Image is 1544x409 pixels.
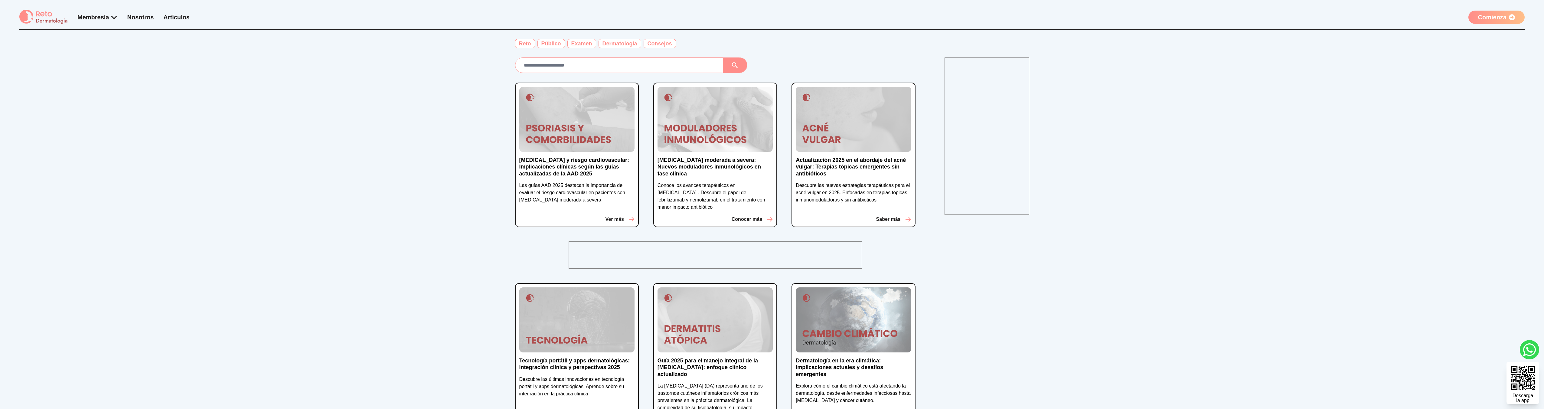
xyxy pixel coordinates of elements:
p: Descubre las últimas innovaciones en tecnología portátil y apps dermatológicas. Aprende sobre su ... [519,376,635,398]
img: Psoriasis y riesgo cardiovascular: Implicaciones clínicas según las guías actualizadas de la AAD ... [519,87,635,152]
img: Actualización 2025 en el abordaje del acné vulgar: Terapias tópicas emergentes sin antibióticos [796,87,911,152]
a: Público [537,39,565,48]
button: Ver más [605,216,634,223]
a: Dermatología [599,39,641,48]
img: Dermatología en la era climática: implicaciones actuales y desafíos emergentes [796,287,911,352]
div: Membresía [77,13,118,21]
a: Guía 2025 para el manejo integral de la [MEDICAL_DATA]: enfoque clínico actualizado [658,357,773,383]
img: Dermatitis atópica moderada a severa: Nuevos moduladores inmunológicos en fase clínica [658,87,773,152]
a: Comienza [1468,11,1525,24]
a: Artículos [163,14,190,21]
p: [MEDICAL_DATA] y riesgo cardiovascular: Implicaciones clínicas según las guías actualizadas de la... [519,157,635,177]
p: Ver más [605,216,624,223]
p: Explora cómo el cambio climático está afectando la dermatología, desde enfermedades infecciosas h... [796,382,911,404]
p: Descubre las nuevas estrategias terapéuticas para el acné vulgar en 2025. Enfocadas en terapias t... [796,182,911,204]
img: Guía 2025 para el manejo integral de la dermatitis atópica: enfoque clínico actualizado [658,287,773,352]
p: Dermatología en la era climática: implicaciones actuales y desafíos emergentes [796,357,911,378]
p: Tecnología portátil y apps dermatológicas: integración clínica y perspectivas 2025 [519,357,635,371]
p: Saber más [876,216,901,223]
a: Consejos [644,39,676,48]
button: Saber más [876,216,911,223]
a: Tecnología portátil y apps dermatológicas: integración clínica y perspectivas 2025 [519,357,635,376]
button: Conocer más [732,216,773,223]
a: Reto [515,39,535,48]
a: Nosotros [127,14,154,21]
a: Examen [567,39,596,48]
p: Conoce los avances terapéuticos en [MEDICAL_DATA] . Descubre el papel de lebrikizumab y nemolizum... [658,182,773,211]
p: Las guías AAD 2025 destacan la importancia de evaluar el riesgo cardiovascular en pacientes con [... [519,182,635,204]
img: logo Reto dermatología [19,10,68,25]
p: Conocer más [732,216,762,223]
p: Actualización 2025 en el abordaje del acné vulgar: Terapias tópicas emergentes sin antibióticos [796,157,911,177]
img: Tecnología portátil y apps dermatológicas: integración clínica y perspectivas 2025 [519,287,635,352]
div: Descarga la app [1513,393,1533,403]
a: Actualización 2025 en el abordaje del acné vulgar: Terapias tópicas emergentes sin antibióticos [796,157,911,182]
a: [MEDICAL_DATA] moderada a severa: Nuevos moduladores inmunológicos en fase clínica [658,157,773,182]
p: Guía 2025 para el manejo integral de la [MEDICAL_DATA]: enfoque clínico actualizado [658,357,773,378]
a: Dermatología en la era climática: implicaciones actuales y desafíos emergentes [796,357,911,383]
a: whatsapp button [1520,340,1539,359]
a: [MEDICAL_DATA] y riesgo cardiovascular: Implicaciones clínicas según las guías actualizadas de la... [519,157,635,182]
p: [MEDICAL_DATA] moderada a severa: Nuevos moduladores inmunológicos en fase clínica [658,157,773,177]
